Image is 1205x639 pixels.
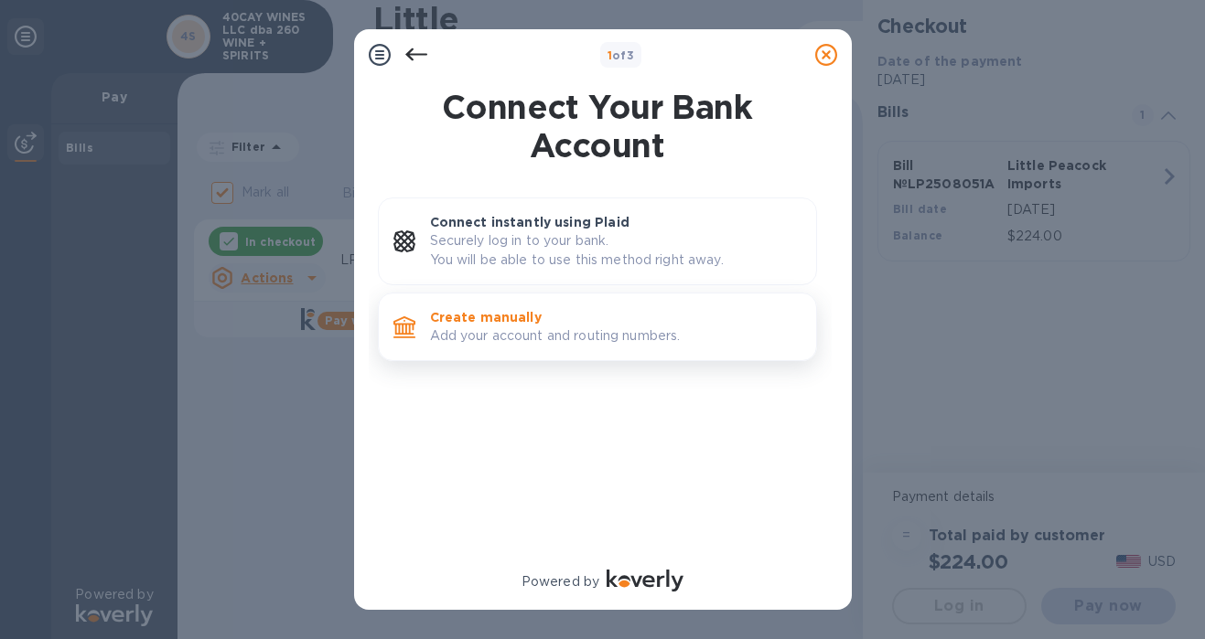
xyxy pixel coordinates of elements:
[607,570,683,591] img: Logo
[608,48,635,62] b: of 3
[371,88,824,165] h1: Connect Your Bank Account
[430,326,802,346] p: Add your account and routing numbers.
[430,231,802,270] p: Securely log in to your bank. You will be able to use this method right away.
[430,308,802,326] p: Create manually
[522,572,599,591] p: Powered by
[608,48,612,62] span: 1
[430,213,802,231] p: Connect instantly using Plaid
